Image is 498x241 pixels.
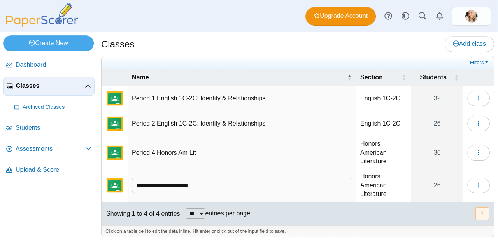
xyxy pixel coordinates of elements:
[16,166,91,174] span: Upload & Score
[420,74,446,80] span: Students
[3,56,95,75] a: Dashboard
[132,74,149,80] span: Name
[465,10,478,23] img: ps.HV3yfmwQcamTYksb
[360,74,383,80] span: Section
[445,36,494,52] a: Add class
[411,136,463,169] a: 36
[468,59,492,66] a: Filters
[105,143,124,162] img: External class connected through Google Classroom
[128,86,356,111] td: Period 1 English 1C-2C: Identity & Relationships
[105,89,124,108] img: External class connected through Google Classroom
[356,169,411,202] td: Honors American Literature
[356,86,411,111] td: English 1C-2C
[16,145,85,153] span: Assessments
[356,111,411,136] td: English 1C-2C
[128,111,356,136] td: Period 2 English 1C-2C: Identity & Relationships
[411,169,463,201] a: 26
[3,35,94,51] a: Create New
[16,82,85,90] span: Classes
[431,8,448,25] a: Alerts
[465,10,478,23] span: Rachelle Friberg
[16,124,91,132] span: Students
[11,98,95,117] a: Archived Classes
[347,69,352,86] span: Name : Activate to invert sorting
[102,202,180,225] div: Showing 1 to 4 of 4 entries
[205,210,250,217] label: entries per page
[3,140,95,159] a: Assessments
[3,21,81,28] a: PaperScorer
[102,225,494,237] div: Click on a table cell to edit the data inline. Hit enter or click out of the input field to save.
[402,69,406,86] span: Section : Activate to sort
[411,111,463,136] a: 26
[314,12,368,20] span: Upgrade Account
[3,77,95,96] a: Classes
[452,7,491,26] a: ps.HV3yfmwQcamTYksb
[16,61,91,69] span: Dashboard
[105,176,124,195] img: External class connected through Google Classroom
[475,207,489,220] button: 1
[356,136,411,169] td: Honors American Literature
[3,3,81,27] img: PaperScorer
[305,7,376,26] a: Upgrade Account
[23,103,91,111] span: Archived Classes
[101,38,134,51] h1: Classes
[454,69,459,86] span: Students : Activate to sort
[3,161,95,180] a: Upload & Score
[105,114,124,133] img: External class connected through Google Classroom
[475,207,489,220] nav: pagination
[411,86,463,111] a: 32
[453,40,486,47] span: Add class
[128,136,356,169] td: Period 4 Honors Am Lit
[3,119,95,138] a: Students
